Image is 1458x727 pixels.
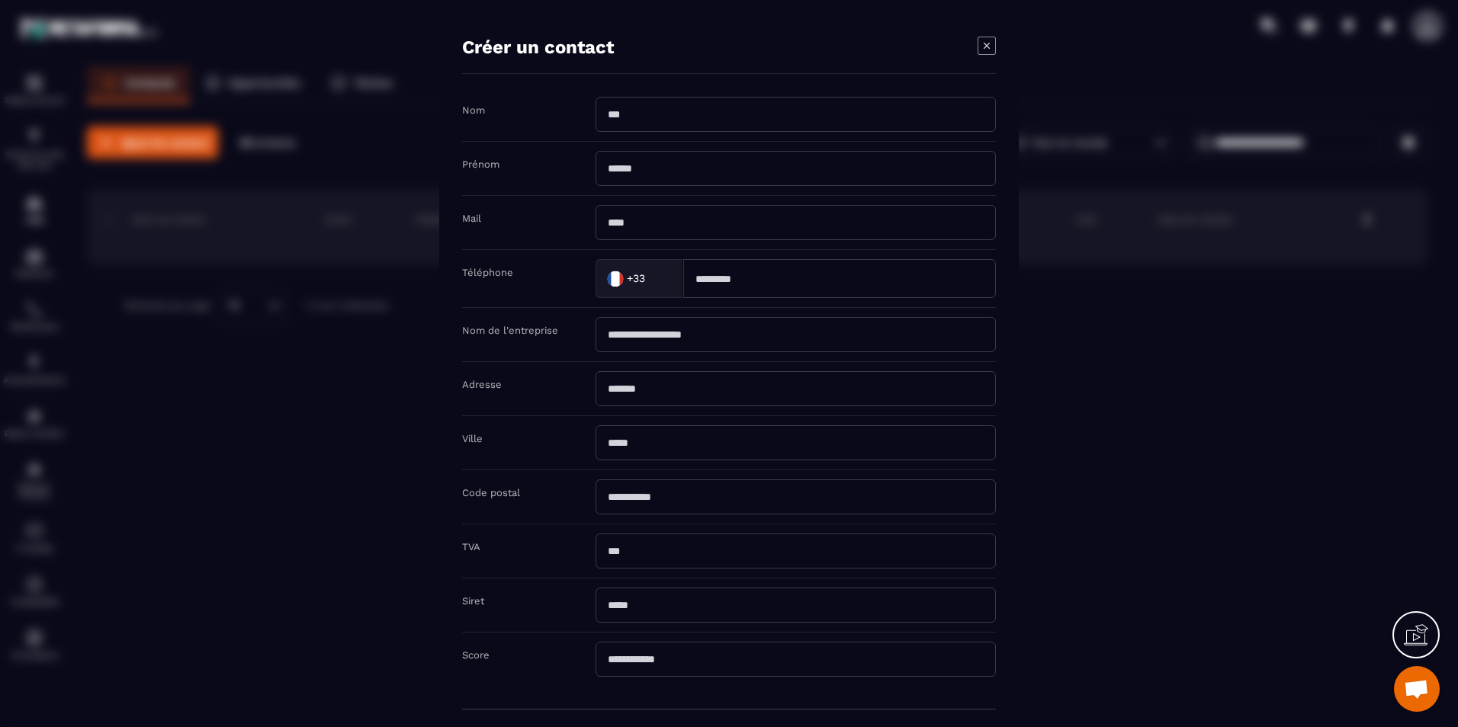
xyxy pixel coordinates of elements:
[462,104,485,116] label: Nom
[600,263,631,293] img: Country Flag
[1394,666,1440,712] div: Ouvrir le chat
[462,379,502,390] label: Adresse
[462,649,490,661] label: Score
[462,325,558,336] label: Nom de l'entreprise
[462,267,513,278] label: Téléphone
[462,433,483,444] label: Ville
[462,595,484,607] label: Siret
[462,159,499,170] label: Prénom
[462,37,614,58] h4: Créer un contact
[596,259,683,298] div: Search for option
[648,267,667,290] input: Search for option
[462,213,481,224] label: Mail
[462,541,480,552] label: TVA
[627,271,645,286] span: +33
[462,487,520,498] label: Code postal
